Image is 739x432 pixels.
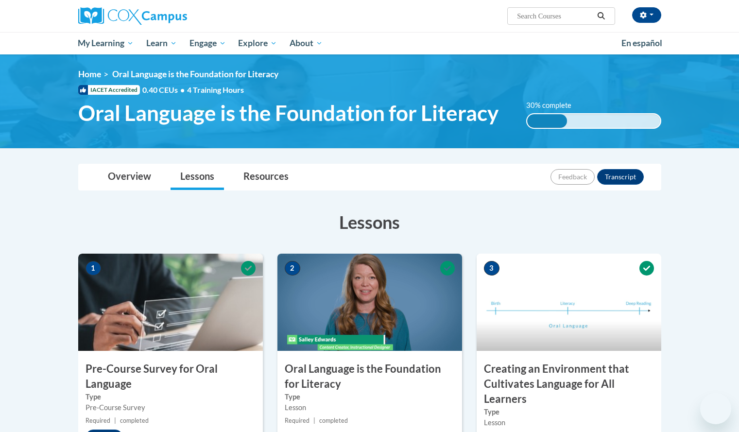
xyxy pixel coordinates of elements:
[78,254,263,351] img: Course Image
[180,85,185,94] span: •
[78,37,134,49] span: My Learning
[142,85,187,95] span: 0.40 CEUs
[550,169,595,185] button: Feedback
[112,69,278,79] span: Oral Language is the Foundation for Literacy
[64,32,676,54] div: Main menu
[238,37,277,49] span: Explore
[78,85,140,95] span: IACET Accredited
[285,261,300,276] span: 2
[615,33,669,53] a: En español
[72,32,140,54] a: My Learning
[632,7,661,23] button: Account Settings
[78,100,498,126] span: Oral Language is the Foundation for Literacy
[290,37,323,49] span: About
[120,417,149,424] span: completed
[189,37,226,49] span: Engage
[319,417,348,424] span: completed
[277,254,462,351] img: Course Image
[285,402,455,413] div: Lesson
[86,417,110,424] span: Required
[78,7,263,25] a: Cox Campus
[78,362,263,392] h3: Pre-Course Survey for Oral Language
[78,7,187,25] img: Cox Campus
[526,100,582,111] label: 30% complete
[86,261,101,276] span: 1
[484,417,654,428] div: Lesson
[234,164,298,190] a: Resources
[594,10,608,22] button: Search
[477,254,661,351] img: Course Image
[484,407,654,417] label: Type
[232,32,283,54] a: Explore
[78,210,661,234] h3: Lessons
[700,393,731,424] iframe: Button to launch messaging window
[277,362,462,392] h3: Oral Language is the Foundation for Literacy
[313,417,315,424] span: |
[98,164,161,190] a: Overview
[285,417,309,424] span: Required
[285,392,455,402] label: Type
[78,69,101,79] a: Home
[140,32,183,54] a: Learn
[621,38,662,48] span: En español
[527,114,567,128] div: 30% complete
[484,261,499,276] span: 3
[187,85,244,94] span: 4 Training Hours
[477,362,661,406] h3: Creating an Environment that Cultivates Language for All Learners
[597,169,644,185] button: Transcript
[114,417,116,424] span: |
[86,392,256,402] label: Type
[146,37,177,49] span: Learn
[183,32,232,54] a: Engage
[283,32,329,54] a: About
[86,402,256,413] div: Pre-Course Survey
[171,164,224,190] a: Lessons
[516,10,594,22] input: Search Courses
